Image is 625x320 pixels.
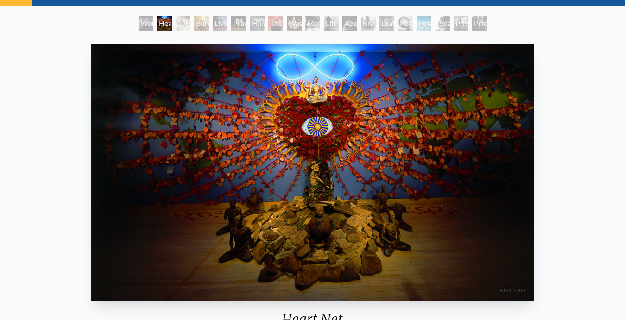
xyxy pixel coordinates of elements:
div: Polar Wandering [417,16,431,31]
div: Apex [342,16,357,31]
div: Leaflets [379,16,394,31]
div: Polarity Works [435,16,450,31]
div: Heart Net [157,16,172,31]
div: Human Race [250,16,265,31]
div: Private Billboard [454,16,468,31]
div: Prayer Wheel [231,16,246,31]
img: Heart-Net-(1)-May-15-30-1999-Alex-Grey-&-Allyson-Grey-watermarked.jpg [91,44,534,301]
div: The Beast [268,16,283,31]
div: Polar Unity [398,16,413,31]
div: Life Energy [324,16,339,31]
div: [DEMOGRAPHIC_DATA] [176,16,190,31]
div: Meditations on Mortality [305,16,320,31]
div: World Spirit [139,16,153,31]
div: Private Subway [472,16,487,31]
div: Brain Sack [361,16,376,31]
div: Burnt Offering [194,16,209,31]
div: Wasteland [287,16,302,31]
div: Living Cross [213,16,227,31]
